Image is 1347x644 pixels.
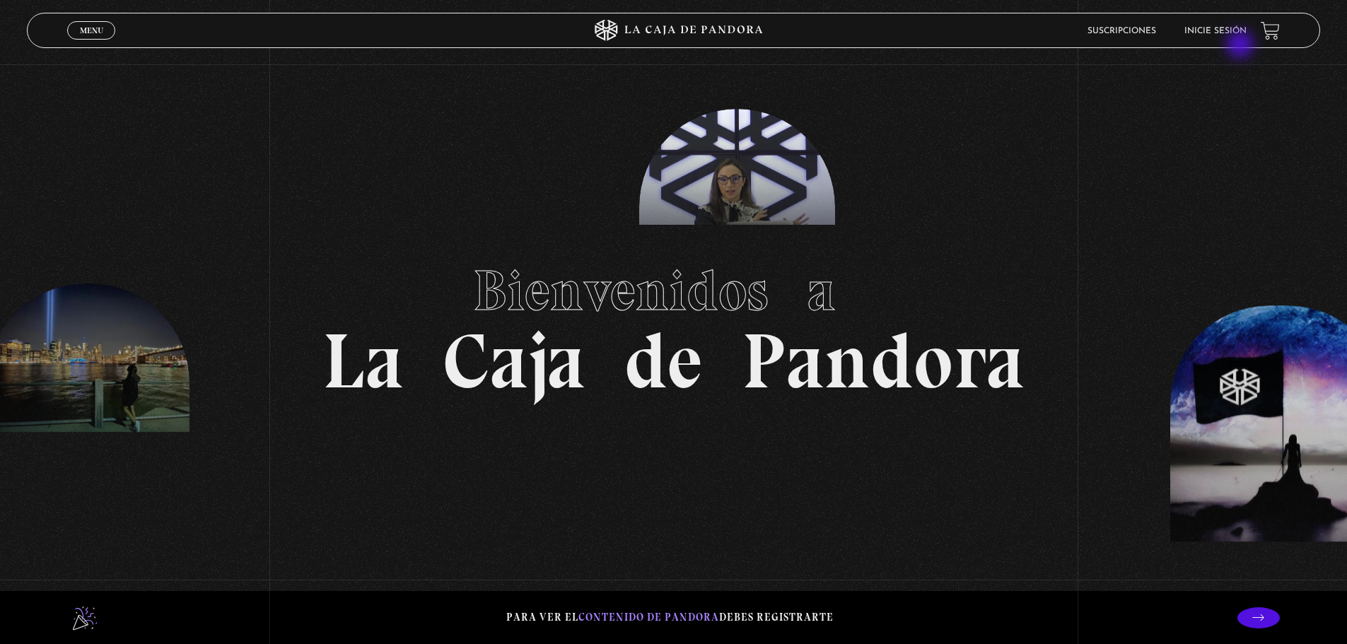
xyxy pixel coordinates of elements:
[75,38,108,48] span: Cerrar
[1087,27,1156,35] a: Suscripciones
[80,26,103,35] span: Menu
[578,611,719,623] span: contenido de Pandora
[506,608,834,627] p: Para ver el debes registrarte
[1184,27,1247,35] a: Inicie sesión
[473,257,875,324] span: Bienvenidos a
[1261,21,1280,40] a: View your shopping cart
[322,245,1025,400] h1: La Caja de Pandora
